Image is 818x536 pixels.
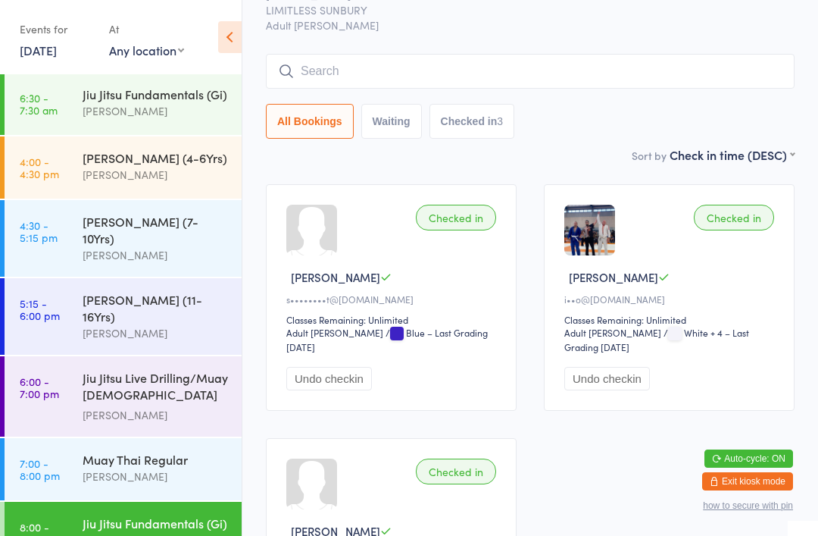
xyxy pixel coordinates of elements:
div: Muay Thai Regular [83,451,229,468]
div: Jiu Jitsu Fundamentals (Gi) [83,515,229,531]
a: [DATE] [20,42,57,58]
button: how to secure with pin [703,500,793,511]
div: Check in time (DESC) [670,146,795,163]
div: [PERSON_NAME] [83,324,229,342]
div: [PERSON_NAME] (4-6Yrs) [83,149,229,166]
time: 7:00 - 8:00 pm [20,457,60,481]
div: [PERSON_NAME] [83,166,229,183]
div: Adult [PERSON_NAME] [286,326,383,339]
a: 4:00 -4:30 pm[PERSON_NAME] (4-6Yrs)[PERSON_NAME] [5,136,242,199]
span: / Blue – Last Grading [DATE] [286,326,488,353]
span: [PERSON_NAME] [569,269,658,285]
div: [PERSON_NAME] (7-10Yrs) [83,213,229,246]
button: Undo checkin [564,367,650,390]
a: 5:15 -6:00 pm[PERSON_NAME] (11-16Yrs)[PERSON_NAME] [5,278,242,355]
div: Jiu Jitsu Fundamentals (Gi) [83,86,229,102]
button: Waiting [361,104,422,139]
time: 4:00 - 4:30 pm [20,155,59,180]
div: [PERSON_NAME] (11-16Yrs) [83,291,229,324]
div: i••o@[DOMAIN_NAME] [564,293,779,306]
time: 5:15 - 6:00 pm [20,297,60,321]
button: All Bookings [266,104,354,139]
div: Any location [109,42,184,58]
div: [PERSON_NAME] [83,246,229,264]
div: [PERSON_NAME] [83,468,229,485]
div: Checked in [416,459,496,484]
div: Adult [PERSON_NAME] [564,326,661,339]
div: Events for [20,17,94,42]
div: Jiu Jitsu Live Drilling/Muay [DEMOGRAPHIC_DATA] Fighters [83,369,229,406]
time: 6:00 - 7:00 pm [20,375,59,400]
time: 6:30 - 7:30 am [20,92,58,116]
a: 6:00 -7:00 pmJiu Jitsu Live Drilling/Muay [DEMOGRAPHIC_DATA] Fighters[PERSON_NAME] [5,356,242,437]
span: Adult [PERSON_NAME] [266,17,795,33]
a: 7:00 -8:00 pmMuay Thai Regular[PERSON_NAME] [5,438,242,500]
div: Checked in [416,205,496,230]
button: Auto-cycle: ON [704,450,793,468]
a: 4:30 -5:15 pm[PERSON_NAME] (7-10Yrs)[PERSON_NAME] [5,200,242,277]
div: Classes Remaining: Unlimited [564,313,779,326]
div: At [109,17,184,42]
label: Sort by [632,148,667,163]
button: Checked in3 [429,104,515,139]
div: [PERSON_NAME] [83,406,229,424]
div: [PERSON_NAME] [83,102,229,120]
div: Checked in [694,205,774,230]
div: 3 [497,115,503,127]
span: [PERSON_NAME] [291,269,380,285]
span: LIMITLESS SUNBURY [266,2,771,17]
img: image1750459191.png [564,205,615,255]
button: Exit kiosk mode [702,472,793,491]
input: Search [266,54,795,89]
a: 6:30 -7:30 amJiu Jitsu Fundamentals (Gi)[PERSON_NAME] [5,73,242,135]
time: 4:30 - 5:15 pm [20,219,58,243]
button: Undo checkin [286,367,372,390]
div: s••••••••t@[DOMAIN_NAME] [286,293,501,306]
div: Classes Remaining: Unlimited [286,313,501,326]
